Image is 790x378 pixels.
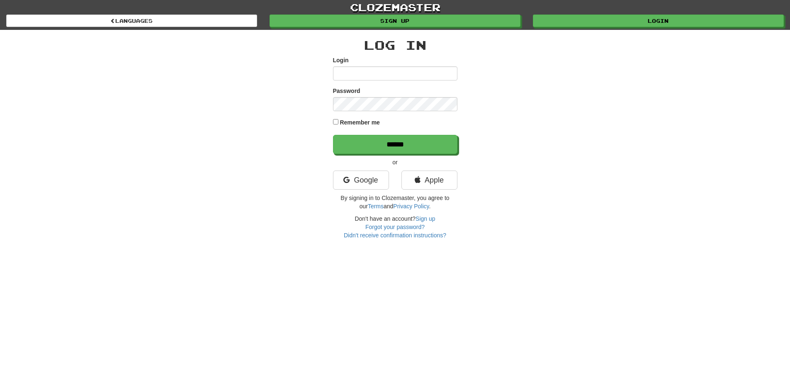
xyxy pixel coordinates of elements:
div: Don't have an account? [333,215,457,239]
a: Google [333,171,389,190]
a: Privacy Policy [393,203,429,210]
a: Sign up [270,15,520,27]
p: or [333,158,457,166]
a: Languages [6,15,257,27]
a: Didn't receive confirmation instructions? [344,232,446,239]
label: Login [333,56,349,64]
label: Remember me [340,118,380,127]
a: Terms [368,203,384,210]
label: Password [333,87,360,95]
p: By signing in to Clozemaster, you agree to our and . [333,194,457,210]
a: Apple [401,171,457,190]
h2: Log In [333,38,457,52]
a: Login [533,15,784,27]
a: Forgot your password? [365,224,425,230]
a: Sign up [416,215,435,222]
